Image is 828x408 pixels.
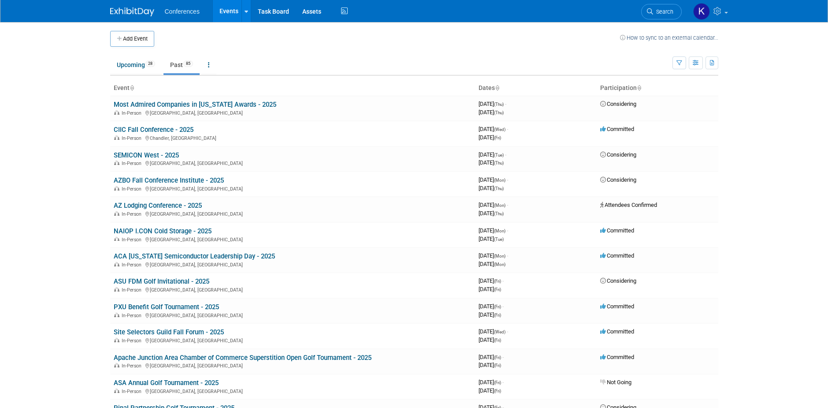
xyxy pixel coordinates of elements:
a: CIIC Fall Conference - 2025 [114,126,193,134]
span: - [502,277,504,284]
div: Chandler, [GEOGRAPHIC_DATA] [114,134,472,141]
a: PXU Benefit Golf Tournament - 2025 [114,303,219,311]
img: In-Person Event [114,135,119,140]
span: (Tue) [494,237,504,242]
span: [DATE] [479,134,501,141]
span: (Thu) [494,102,504,107]
img: ExhibitDay [110,7,154,16]
img: In-Person Event [114,237,119,241]
img: Kelly Vaughn [693,3,710,20]
div: [GEOGRAPHIC_DATA], [GEOGRAPHIC_DATA] [114,337,472,344]
a: How to sync to an external calendar... [620,34,718,41]
span: [DATE] [479,328,508,335]
img: In-Person Event [114,338,119,342]
span: In-Person [122,262,144,268]
span: Considering [600,101,636,107]
span: (Fri) [494,304,501,309]
span: In-Person [122,363,144,369]
span: In-Person [122,338,144,344]
div: [GEOGRAPHIC_DATA], [GEOGRAPHIC_DATA] [114,159,472,166]
span: - [502,303,504,310]
span: Conferences [165,8,200,15]
span: [DATE] [479,337,501,343]
span: - [507,176,508,183]
span: Committed [600,328,634,335]
th: Event [110,81,475,96]
span: [DATE] [479,159,504,166]
span: [DATE] [479,151,506,158]
span: In-Person [122,389,144,394]
img: In-Person Event [114,110,119,115]
a: ACA [US_STATE] Semiconductor Leadership Day - 2025 [114,252,275,260]
span: - [502,354,504,360]
a: Sort by Start Date [495,84,499,91]
span: - [507,252,508,259]
a: Search [641,4,682,19]
span: [DATE] [479,362,501,368]
span: [DATE] [479,176,508,183]
span: (Thu) [494,110,504,115]
span: [DATE] [479,202,508,208]
span: (Wed) [494,127,505,132]
span: 85 [183,60,193,67]
span: 28 [145,60,155,67]
span: [DATE] [479,210,504,217]
span: (Mon) [494,228,505,233]
div: [GEOGRAPHIC_DATA], [GEOGRAPHIC_DATA] [114,210,472,217]
span: (Thu) [494,211,504,216]
span: (Fri) [494,363,501,368]
span: In-Person [122,313,144,318]
span: In-Person [122,287,144,293]
span: Considering [600,151,636,158]
span: In-Person [122,186,144,192]
span: [DATE] [479,227,508,234]
span: In-Person [122,237,144,243]
span: (Fri) [494,355,501,360]
span: Committed [600,303,634,310]
span: - [507,202,508,208]
span: (Fri) [494,135,501,140]
div: [GEOGRAPHIC_DATA], [GEOGRAPHIC_DATA] [114,261,472,268]
span: [DATE] [479,286,501,292]
span: (Mon) [494,178,505,183]
a: ASA Annual Golf Tournament - 2025 [114,379,219,387]
button: Add Event [110,31,154,47]
img: In-Person Event [114,161,119,165]
span: (Fri) [494,313,501,318]
span: In-Person [122,135,144,141]
div: [GEOGRAPHIC_DATA], [GEOGRAPHIC_DATA] [114,109,472,116]
span: (Fri) [494,380,501,385]
span: (Wed) [494,329,505,334]
span: In-Person [122,211,144,217]
span: [DATE] [479,126,508,132]
span: - [507,328,508,335]
span: (Fri) [494,279,501,284]
span: Committed [600,354,634,360]
span: Attendees Confirmed [600,202,657,208]
span: [DATE] [479,303,504,310]
img: In-Person Event [114,211,119,216]
span: (Fri) [494,338,501,343]
span: [DATE] [479,277,504,284]
span: (Tue) [494,153,504,157]
span: Committed [600,252,634,259]
div: [GEOGRAPHIC_DATA], [GEOGRAPHIC_DATA] [114,311,472,318]
div: [GEOGRAPHIC_DATA], [GEOGRAPHIC_DATA] [114,286,472,293]
span: Committed [600,227,634,234]
div: [GEOGRAPHIC_DATA], [GEOGRAPHIC_DATA] [114,236,472,243]
a: Upcoming28 [110,56,162,73]
span: [DATE] [479,261,505,267]
span: (Mon) [494,254,505,258]
span: - [505,151,506,158]
a: AZBO Fall Conference Institute - 2025 [114,176,224,184]
span: (Fri) [494,389,501,393]
img: In-Person Event [114,186,119,191]
span: Search [653,8,673,15]
span: [DATE] [479,252,508,259]
span: Committed [600,126,634,132]
span: Considering [600,176,636,183]
div: [GEOGRAPHIC_DATA], [GEOGRAPHIC_DATA] [114,362,472,369]
span: [DATE] [479,379,504,386]
span: In-Person [122,161,144,166]
span: - [507,227,508,234]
